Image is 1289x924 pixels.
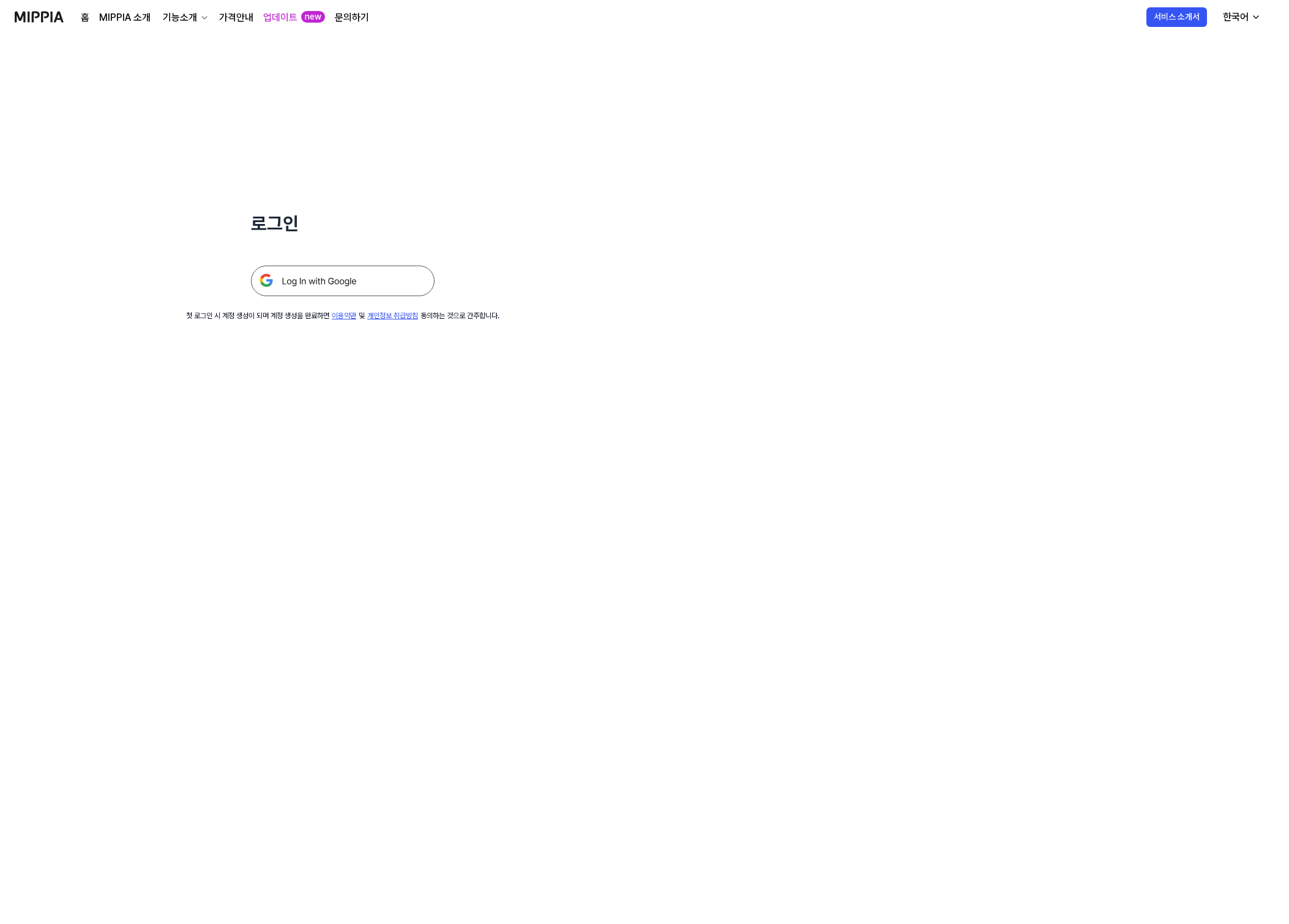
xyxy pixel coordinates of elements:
[1146,7,1207,27] button: 서비스 소개서
[1213,5,1268,29] button: 한국어
[263,10,297,25] a: 업데이트
[219,10,253,25] a: 가격안내
[332,311,356,320] a: 이용약관
[99,10,151,25] a: MIPPIA 소개
[367,311,418,320] a: 개인정보 취급방침
[1220,10,1251,24] div: 한국어
[301,11,325,23] div: new
[160,10,209,25] button: 기능소개
[251,211,435,236] h1: 로그인
[160,10,200,25] div: 기능소개
[186,311,499,321] div: 첫 로그인 시 계정 생성이 되며 계정 생성을 완료하면 및 동의하는 것으로 간주합니다.
[81,10,89,25] a: 홈
[251,266,435,296] img: 구글 로그인 버튼
[335,10,369,25] a: 문의하기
